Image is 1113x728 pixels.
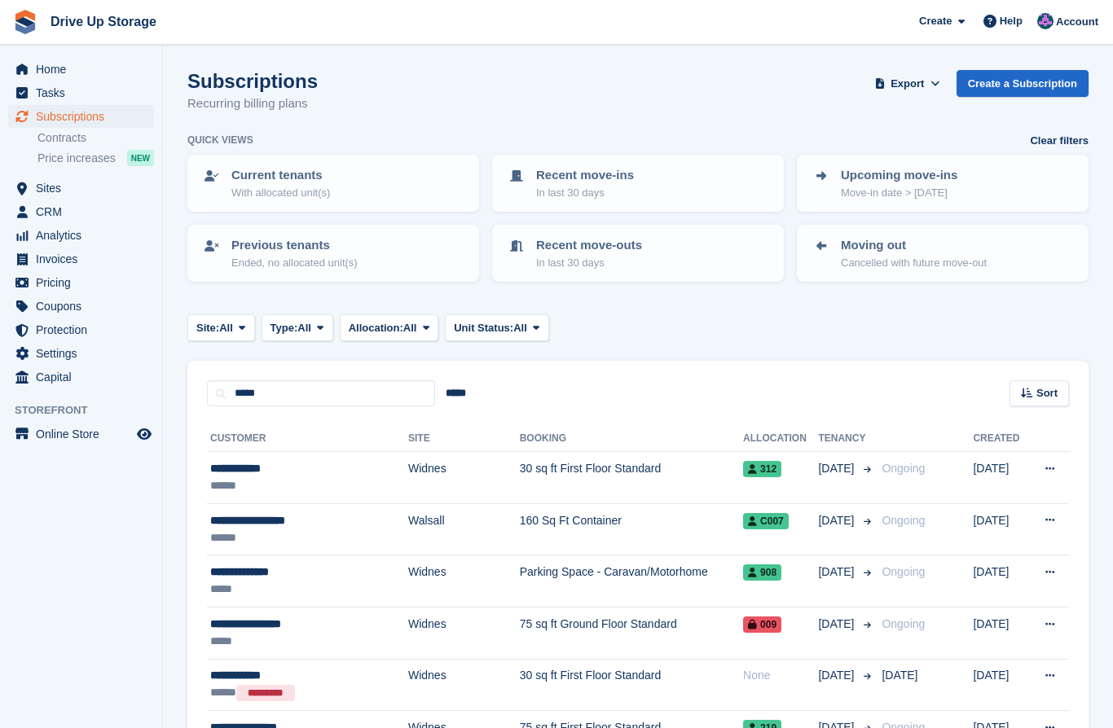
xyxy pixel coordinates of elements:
[1056,14,1098,30] span: Account
[134,424,154,444] a: Preview store
[818,667,857,684] span: [DATE]
[8,318,154,341] a: menu
[36,342,134,365] span: Settings
[798,226,1087,280] a: Moving out Cancelled with future move-out
[8,271,154,294] a: menu
[340,314,439,341] button: Allocation: All
[841,236,987,255] p: Moving out
[231,236,358,255] p: Previous tenants
[743,461,781,477] span: 312
[536,166,634,185] p: Recent move-ins
[8,58,154,81] a: menu
[818,512,857,529] span: [DATE]
[36,58,134,81] span: Home
[1036,385,1058,401] span: Sort
[349,320,403,336] span: Allocation:
[297,320,311,336] span: All
[520,607,743,659] td: 75 sq ft Ground Floor Standard
[818,460,857,477] span: [DATE]
[187,314,255,341] button: Site: All
[36,248,134,270] span: Invoices
[494,156,782,210] a: Recent move-ins In last 30 days
[872,70,944,97] button: Export
[262,314,333,341] button: Type: All
[919,13,952,29] span: Create
[36,105,134,128] span: Subscriptions
[973,503,1028,555] td: [DATE]
[231,255,358,271] p: Ended, no allocated unit(s)
[520,659,743,711] td: 30 sq ft First Floor Standard
[219,320,233,336] span: All
[841,166,957,185] p: Upcoming move-ins
[818,564,857,581] span: [DATE]
[520,452,743,504] td: 30 sq ft First Floor Standard
[520,555,743,607] td: Parking Space - Caravan/Motorhome
[882,565,925,578] span: Ongoing
[37,149,154,167] a: Price increases NEW
[536,255,642,271] p: In last 30 days
[973,426,1028,452] th: Created
[13,10,37,34] img: stora-icon-8386f47178a22dfd0bd8f6a31ec36ba5ce8667c1dd55bd0f319d3a0aa187defe.svg
[207,426,408,452] th: Customer
[37,130,154,146] a: Contracts
[196,320,219,336] span: Site:
[8,423,154,445] a: menu
[494,226,782,280] a: Recent move-outs In last 30 days
[189,156,477,210] a: Current tenants With allocated unit(s)
[743,426,818,452] th: Allocation
[8,177,154,200] a: menu
[271,320,298,336] span: Type:
[536,185,634,201] p: In last 30 days
[743,667,818,684] div: None
[8,200,154,223] a: menu
[36,271,134,294] span: Pricing
[882,462,925,475] span: Ongoing
[520,503,743,555] td: 160 Sq Ft Container
[882,617,925,630] span: Ongoing
[743,513,789,529] span: C007
[1030,133,1089,149] a: Clear filters
[408,426,520,452] th: Site
[408,503,520,555] td: Walsall
[882,514,925,527] span: Ongoing
[187,70,318,92] h1: Subscriptions
[36,295,134,318] span: Coupons
[891,76,924,92] span: Export
[798,156,1087,210] a: Upcoming move-ins Move-in date > [DATE]
[408,555,520,607] td: Widnes
[127,150,154,166] div: NEW
[973,555,1028,607] td: [DATE]
[841,255,987,271] p: Cancelled with future move-out
[36,200,134,223] span: CRM
[818,616,857,633] span: [DATE]
[36,318,134,341] span: Protection
[818,426,875,452] th: Tenancy
[187,94,318,113] p: Recurring billing plans
[8,248,154,270] a: menu
[231,166,330,185] p: Current tenants
[231,185,330,201] p: With allocated unit(s)
[36,423,134,445] span: Online Store
[36,224,134,247] span: Analytics
[743,564,781,581] span: 908
[8,366,154,388] a: menu
[536,236,642,255] p: Recent move-outs
[8,342,154,365] a: menu
[743,616,781,633] span: 009
[187,133,253,147] h6: Quick views
[403,320,417,336] span: All
[1037,13,1054,29] img: Andy
[8,81,154,104] a: menu
[8,224,154,247] a: menu
[408,659,520,711] td: Widnes
[1000,13,1023,29] span: Help
[36,81,134,104] span: Tasks
[973,607,1028,659] td: [DATE]
[15,402,162,419] span: Storefront
[520,426,743,452] th: Booking
[973,452,1028,504] td: [DATE]
[37,151,116,166] span: Price increases
[882,669,917,682] span: [DATE]
[8,295,154,318] a: menu
[957,70,1089,97] a: Create a Subscription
